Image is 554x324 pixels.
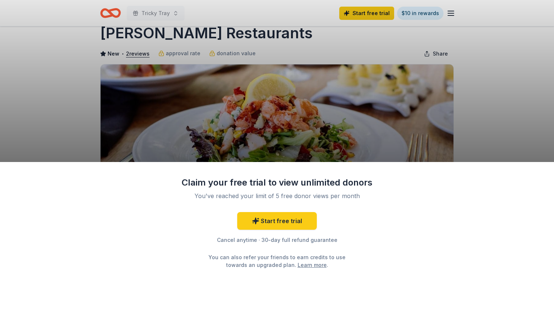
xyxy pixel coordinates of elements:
[237,212,317,230] a: Start free trial
[181,177,373,189] div: Claim your free trial to view unlimited donors
[190,191,364,200] div: You've reached your limit of 5 free donor views per month
[298,261,327,269] a: Learn more
[202,253,352,269] div: You can also refer your friends to earn credits to use towards an upgraded plan. .
[181,236,373,244] div: Cancel anytime · 30-day full refund guarantee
